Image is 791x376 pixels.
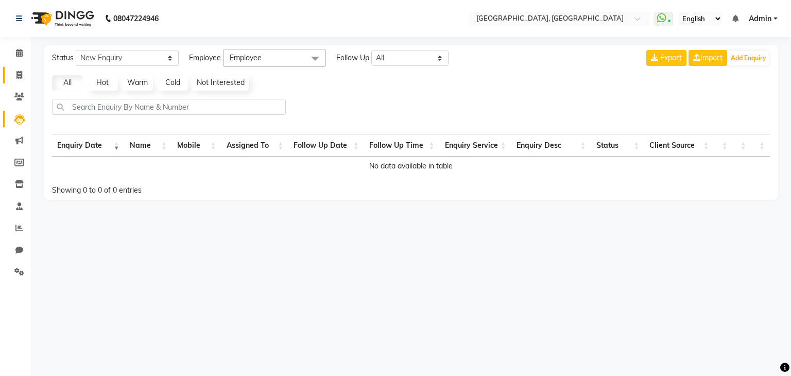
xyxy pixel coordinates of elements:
span: Employee [230,53,262,62]
b: 08047224946 [113,4,159,33]
a: Cold [157,75,188,91]
div: Showing 0 to 0 of 0 entries [52,179,342,196]
th: : activate to sort column ascending [733,134,751,157]
input: Search Enquiry By Name & Number [52,99,286,115]
img: logo [26,4,97,33]
th: Enquiry Desc: activate to sort column ascending [511,134,591,157]
th: Status: activate to sort column ascending [591,134,645,157]
th: : activate to sort column ascending [751,134,770,157]
th: Client Source: activate to sort column ascending [644,134,714,157]
a: Not Interested [192,75,249,91]
a: Import [689,50,727,66]
td: No data available in table [52,157,770,176]
button: Add Enquiry [728,51,769,65]
th: Enquiry Date: activate to sort column ascending [52,134,125,157]
span: Status [52,53,74,63]
span: Export [660,53,682,62]
a: Warm [122,75,153,91]
th: Mobile : activate to sort column ascending [172,134,221,157]
th: Assigned To : activate to sort column ascending [221,134,289,157]
th: Follow Up Time : activate to sort column ascending [364,134,440,157]
a: All [52,75,83,91]
a: Hot [87,75,118,91]
th: Enquiry Service : activate to sort column ascending [440,134,511,157]
span: Admin [749,13,771,24]
th: Name: activate to sort column ascending [125,134,172,157]
button: Export [646,50,686,66]
span: Follow Up [336,53,369,63]
th: Follow Up Date: activate to sort column ascending [288,134,364,157]
span: Employee [189,53,221,63]
th: : activate to sort column ascending [714,134,733,157]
